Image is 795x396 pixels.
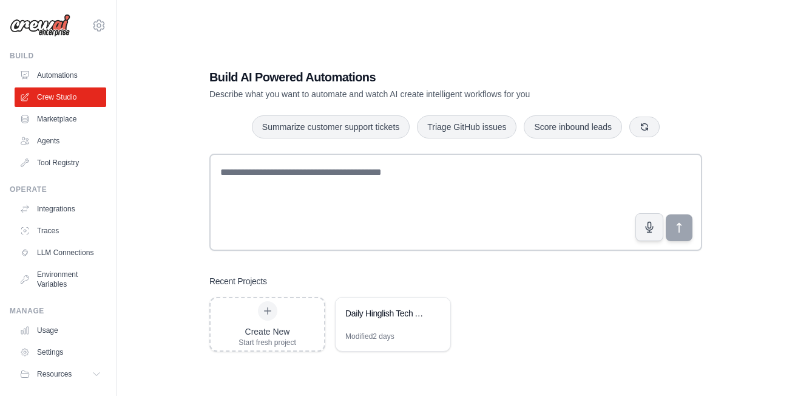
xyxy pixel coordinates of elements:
img: Logo [10,14,70,37]
div: Daily Hinglish Tech Audio [345,307,428,319]
div: Operate [10,185,106,194]
button: Get new suggestions [629,117,660,137]
a: Environment Variables [15,265,106,294]
a: Crew Studio [15,87,106,107]
button: Score inbound leads [524,115,622,138]
button: Summarize customer support tickets [252,115,410,138]
span: Resources [37,369,72,379]
a: Settings [15,343,106,362]
div: Build [10,51,106,61]
a: LLM Connections [15,243,106,262]
a: Marketplace [15,109,106,129]
a: Integrations [15,199,106,219]
a: Tool Registry [15,153,106,172]
button: Click to speak your automation idea [635,213,663,241]
button: Triage GitHub issues [417,115,516,138]
div: Start fresh project [238,338,296,347]
a: Usage [15,321,106,340]
a: Traces [15,221,106,241]
a: Agents [15,131,106,151]
h1: Build AI Powered Automations [209,69,617,86]
div: Create New [238,326,296,338]
div: Manage [10,306,106,316]
p: Describe what you want to automate and watch AI create intelligent workflows for you [209,88,617,100]
h3: Recent Projects [209,275,267,287]
button: Resources [15,364,106,384]
a: Automations [15,66,106,85]
iframe: Chat Widget [734,338,795,396]
div: Modified 2 days [345,332,394,341]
